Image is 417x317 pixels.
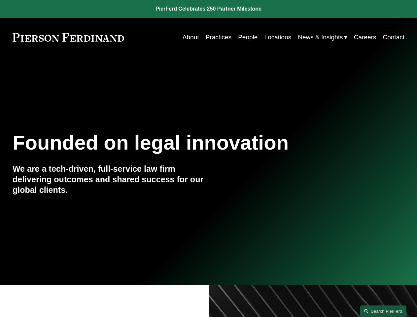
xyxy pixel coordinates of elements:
a: Search this site [360,305,406,317]
span: News & Insights [298,32,343,43]
h1: Founded on legal innovation [13,131,339,154]
a: Contact [383,31,405,44]
a: About [183,31,199,44]
h4: We are a tech-driven, full-service law firm delivering outcomes and shared success for our global... [13,164,209,195]
a: Locations [264,31,291,44]
a: Practices [206,31,231,44]
a: Careers [354,31,376,44]
a: folder dropdown [298,31,347,44]
a: People [238,31,258,44]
